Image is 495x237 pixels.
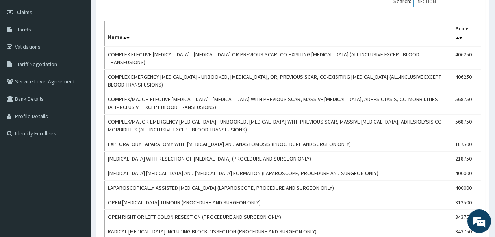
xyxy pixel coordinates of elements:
[105,166,452,181] td: [MEDICAL_DATA] [MEDICAL_DATA] AND [MEDICAL_DATA] FORMATION (LAPAROSCOPE, PROCEDURE AND SURGEON ONLY)
[17,26,31,33] span: Tariffs
[452,195,481,210] td: 312500
[452,21,481,47] th: Price
[17,61,57,68] span: Tariff Negotiation
[4,156,150,183] textarea: Type your message and hit 'Enter'
[452,70,481,92] td: 406250
[15,39,32,59] img: d_794563401_company_1708531726252_794563401
[46,69,109,149] span: We're online!
[452,166,481,181] td: 400000
[452,47,481,70] td: 406250
[105,210,452,224] td: OPEN RIGHT OR LEFT COLON RESECTION (PROCEDURE AND SURGEON ONLY)
[17,9,32,16] span: Claims
[105,92,452,115] td: COMPLEX/MAJOR ELECTIVE [MEDICAL_DATA] - [MEDICAL_DATA] WITH PREVIOUS SCAR, MASSIVE [MEDICAL_DATA]...
[452,115,481,137] td: 568750
[105,137,452,152] td: EXPLORATORY LAPARATOMY WITH [MEDICAL_DATA] AND ANASTOMOSIS (PROCEDURE AND SURGEON ONLY)
[105,47,452,70] td: COMPLEX ELECTIVE [MEDICAL_DATA] - [MEDICAL_DATA] OR PREVIOUS SCAR, CO-EXISITING [MEDICAL_DATA] (A...
[105,115,452,137] td: COMPLEX/MAJOR EMERGENCY [MEDICAL_DATA] - UNBOOKED, [MEDICAL_DATA] WITH PREVIOUS SCAR, MASSIVE [ME...
[105,21,452,47] th: Name
[105,181,452,195] td: LAPAROSCOPICALLY ASSISTED [MEDICAL_DATA] (LAPAROSCOPE, PROCEDURE AND SURGEON ONLY)
[452,152,481,166] td: 218750
[41,44,132,54] div: Chat with us now
[452,137,481,152] td: 187500
[452,181,481,195] td: 400000
[452,210,481,224] td: 343750
[105,152,452,166] td: [MEDICAL_DATA] WITH RESECTION OF [MEDICAL_DATA] (PROCEDURE AND SURGEON ONLY)
[452,92,481,115] td: 568750
[105,195,452,210] td: OPEN [MEDICAL_DATA] TUMOUR (PROCEDURE AND SURGEON ONLY)
[129,4,148,23] div: Minimize live chat window
[105,70,452,92] td: COMPLEX EMERGENCY [MEDICAL_DATA] - UNBOOKED, [MEDICAL_DATA], OR, PREVIOUS SCAR, CO-EXISITING [MED...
